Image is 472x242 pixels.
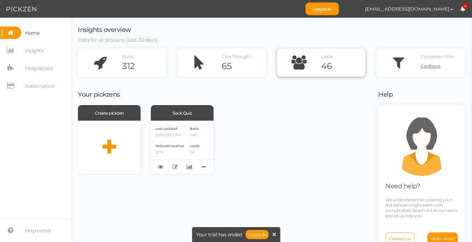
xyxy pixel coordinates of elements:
span: Insights [25,45,43,56]
span: Configure [421,63,440,69]
span: Click Throughs [222,54,251,59]
p: [DATE] 8:50 PM [155,133,184,138]
span: We understand that creating your first pickzen might seem a bit complicated. Reach out to our tea... [385,197,457,218]
span: Insights overview [78,26,131,34]
button: [EMAIL_ADDRESS][DOMAIN_NAME] [358,3,460,15]
span: Contact us [389,236,411,241]
span: Conversion Rate [421,54,454,59]
p: 5.4K [189,133,199,138]
a: Configure [421,61,465,71]
img: Pickzen logo [6,5,36,13]
span: Leads [189,144,199,148]
span: Referred revenue [155,144,184,148]
span: Home [25,27,39,39]
div: 65 [222,61,266,71]
div: Last updated [DATE] 8:50 PM Referred revenue $35K Starts 5.4K Leads 1.1K [151,121,214,174]
span: [EMAIL_ADDRESS][DOMAIN_NAME] [365,6,449,12]
span: Integrations [25,63,53,74]
span: Leads [321,54,333,59]
p: 1.1K [189,150,199,155]
span: Subscription [25,80,54,92]
span: Starts [189,126,199,131]
span: Create pickzen [95,110,124,116]
img: support.png [390,112,454,176]
div: 46 [321,61,365,71]
span: Help center [431,236,454,241]
span: Help [378,91,393,98]
img: 168bddb228cd3f61e8be47e81d74c049 [346,3,358,15]
span: Help center [25,225,52,236]
span: Your trial has ended [196,232,242,237]
span: Data for all pickzens (Last 30 days) [78,37,157,43]
span: 4 [463,4,468,9]
span: Starts [122,54,133,59]
span: Your pickzens [78,91,120,98]
div: 312 [122,61,166,71]
a: Upgrade [306,2,339,15]
div: Sock Quiz [151,105,214,121]
span: Need help? [385,182,420,190]
p: $35K [155,150,184,155]
a: Upgrade [245,230,269,239]
span: Last updated [155,126,177,131]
